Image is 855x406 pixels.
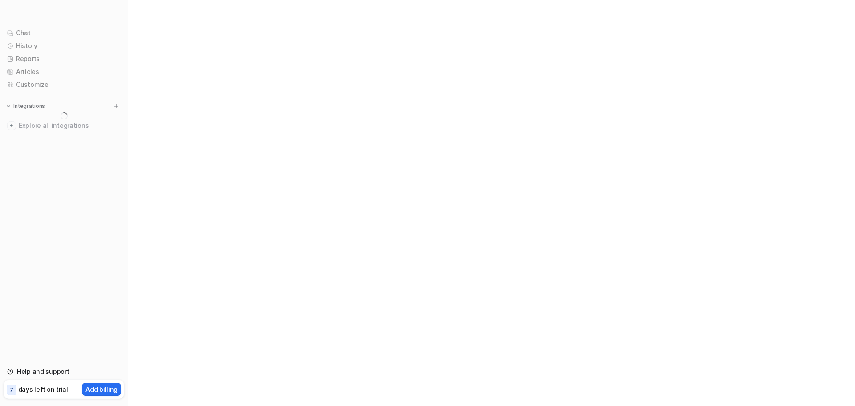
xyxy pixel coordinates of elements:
[5,103,12,109] img: expand menu
[19,119,121,133] span: Explore all integrations
[4,365,124,378] a: Help and support
[85,385,118,394] p: Add billing
[4,53,124,65] a: Reports
[4,102,48,111] button: Integrations
[4,40,124,52] a: History
[82,383,121,396] button: Add billing
[18,385,68,394] p: days left on trial
[13,103,45,110] p: Integrations
[4,78,124,91] a: Customize
[4,27,124,39] a: Chat
[113,103,119,109] img: menu_add.svg
[4,66,124,78] a: Articles
[10,386,13,394] p: 7
[4,119,124,132] a: Explore all integrations
[7,121,16,130] img: explore all integrations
